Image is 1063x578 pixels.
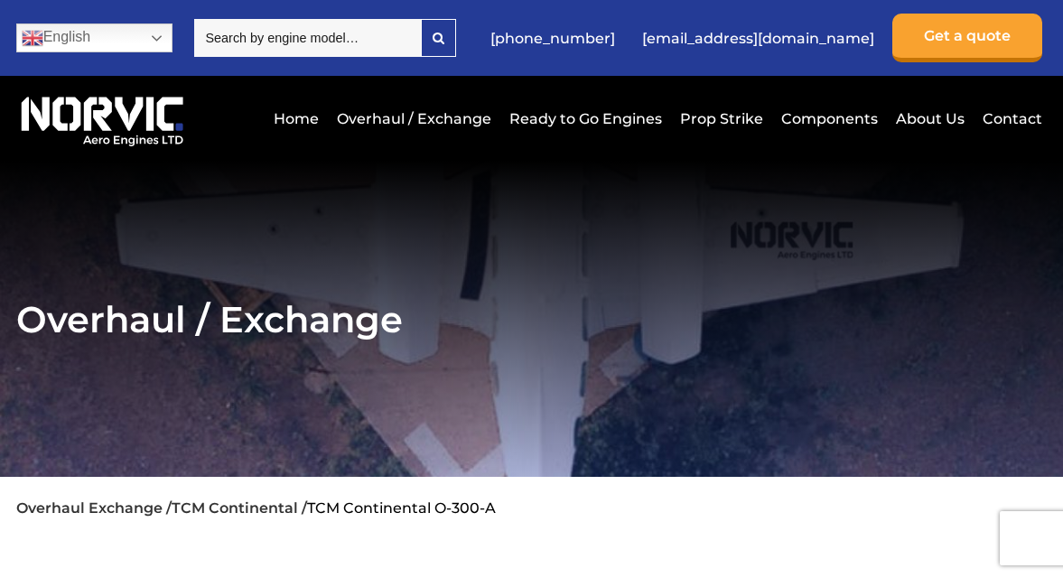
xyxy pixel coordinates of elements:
img: Norvic Aero Engines logo [16,89,188,147]
li: TCM Continental O-300-A [307,499,496,517]
a: [EMAIL_ADDRESS][DOMAIN_NAME] [633,16,883,61]
a: Components [777,97,882,141]
a: English [16,23,173,52]
h2: Overhaul / Exchange [16,297,1048,341]
img: en [22,27,43,49]
a: [PHONE_NUMBER] [481,16,624,61]
a: Ready to Go Engines [505,97,667,141]
a: About Us [891,97,969,141]
a: Overhaul / Exchange [332,97,496,141]
a: Contact [978,97,1042,141]
a: Prop Strike [676,97,768,141]
a: Home [269,97,323,141]
a: Get a quote [892,14,1042,62]
input: Search by engine model… [194,19,421,57]
a: TCM Continental / [172,499,307,517]
a: Overhaul Exchange / [16,499,172,517]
